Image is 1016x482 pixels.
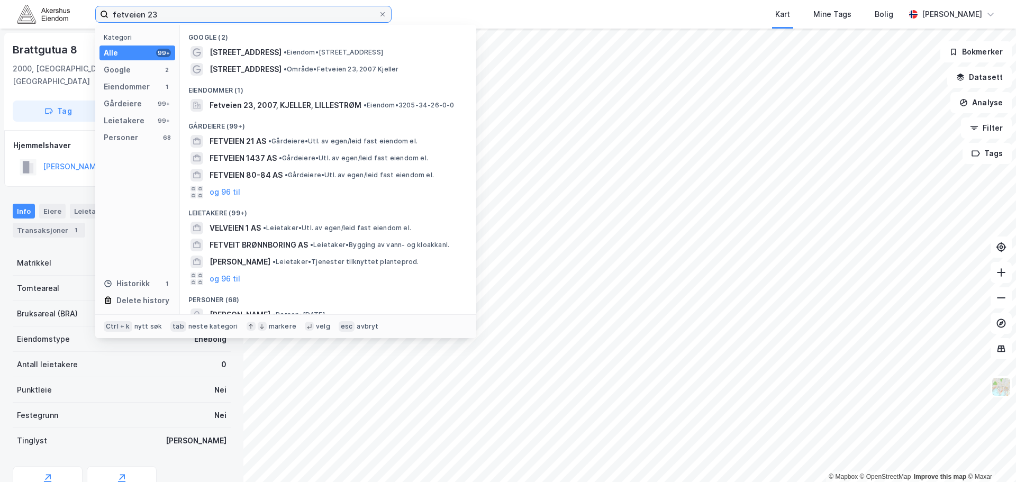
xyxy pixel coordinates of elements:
[104,114,144,127] div: Leietakere
[284,48,383,57] span: Eiendom • [STREET_ADDRESS]
[17,307,78,320] div: Bruksareal (BRA)
[17,257,51,269] div: Matrikkel
[210,239,308,251] span: FETVEIT BRØNNBORING AS
[284,65,399,74] span: Område • Fetveien 23, 2007 Kjeller
[156,116,171,125] div: 99+
[284,65,287,73] span: •
[263,224,266,232] span: •
[273,311,325,319] span: Person • [DATE]
[104,47,118,59] div: Alle
[17,409,58,422] div: Festegrunn
[39,204,66,219] div: Eiere
[104,97,142,110] div: Gårdeiere
[13,62,174,88] div: 2000, [GEOGRAPHIC_DATA], [GEOGRAPHIC_DATA]
[263,224,411,232] span: Leietaker • Utl. av egen/leid fast eiendom el.
[104,131,138,144] div: Personer
[156,99,171,108] div: 99+
[991,377,1011,397] img: Z
[13,41,79,58] div: Brattgutua 8
[17,384,52,396] div: Punktleie
[210,308,270,321] span: [PERSON_NAME]
[875,8,893,21] div: Bolig
[310,241,449,249] span: Leietaker • Bygging av vann- og kloakkanl.
[70,225,81,235] div: 1
[162,66,171,74] div: 2
[116,294,169,307] div: Delete history
[950,92,1012,113] button: Analyse
[210,256,270,268] span: [PERSON_NAME]
[940,41,1012,62] button: Bokmerker
[210,152,277,165] span: FETVEIEN 1437 AS
[279,154,282,162] span: •
[13,139,230,152] div: Hjemmelshaver
[104,33,175,41] div: Kategori
[210,63,282,76] span: [STREET_ADDRESS]
[162,133,171,142] div: 68
[364,101,367,109] span: •
[947,67,1012,88] button: Datasett
[829,473,858,480] a: Mapbox
[13,101,104,122] button: Tag
[268,137,418,145] span: Gårdeiere • Utl. av egen/leid fast eiendom el.
[316,322,330,331] div: velg
[180,201,476,220] div: Leietakere (99+)
[13,204,35,219] div: Info
[210,272,240,285] button: og 96 til
[210,46,282,59] span: [STREET_ADDRESS]
[170,321,186,332] div: tab
[273,258,419,266] span: Leietaker • Tjenester tilknyttet planteprod.
[108,6,378,22] input: Søk på adresse, matrikkel, gårdeiere, leietakere eller personer
[134,322,162,331] div: nytt søk
[180,114,476,133] div: Gårdeiere (99+)
[214,384,226,396] div: Nei
[279,154,428,162] span: Gårdeiere • Utl. av egen/leid fast eiendom el.
[180,25,476,44] div: Google (2)
[357,322,378,331] div: avbryt
[963,143,1012,164] button: Tags
[210,186,240,198] button: og 96 til
[180,78,476,97] div: Eiendommer (1)
[162,83,171,91] div: 1
[104,63,131,76] div: Google
[104,277,150,290] div: Historikk
[156,49,171,57] div: 99+
[284,48,287,56] span: •
[180,287,476,306] div: Personer (68)
[162,279,171,288] div: 1
[214,409,226,422] div: Nei
[963,431,1016,482] div: Kontrollprogram for chat
[210,135,266,148] span: FETVEIEN 21 AS
[17,358,78,371] div: Antall leietakere
[104,321,132,332] div: Ctrl + k
[285,171,434,179] span: Gårdeiere • Utl. av egen/leid fast eiendom el.
[273,311,276,319] span: •
[70,204,116,219] div: Leietakere
[961,117,1012,139] button: Filter
[17,282,59,295] div: Tomteareal
[17,5,70,23] img: akershus-eiendom-logo.9091f326c980b4bce74ccdd9f866810c.svg
[268,137,271,145] span: •
[210,169,283,181] span: FETVEIEN 80-84 AS
[221,358,226,371] div: 0
[775,8,790,21] div: Kart
[963,431,1016,482] iframe: Chat Widget
[17,333,70,345] div: Eiendomstype
[104,80,150,93] div: Eiendommer
[339,321,355,332] div: esc
[860,473,911,480] a: OpenStreetMap
[13,223,85,238] div: Transaksjoner
[269,322,296,331] div: markere
[194,333,226,345] div: Enebolig
[285,171,288,179] span: •
[922,8,982,21] div: [PERSON_NAME]
[188,322,238,331] div: neste kategori
[210,99,361,112] span: Fetveien 23, 2007, KJELLER, LILLESTRØM
[364,101,455,110] span: Eiendom • 3205-34-26-0-0
[310,241,313,249] span: •
[166,434,226,447] div: [PERSON_NAME]
[813,8,851,21] div: Mine Tags
[210,222,261,234] span: VELVEIEN 1 AS
[914,473,966,480] a: Improve this map
[273,258,276,266] span: •
[17,434,47,447] div: Tinglyst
